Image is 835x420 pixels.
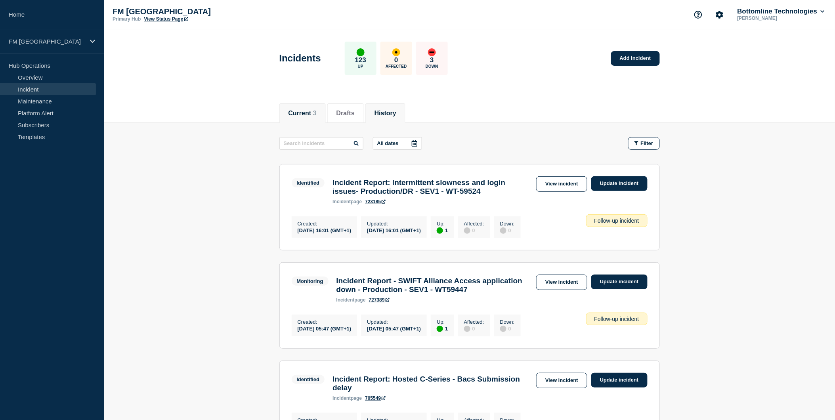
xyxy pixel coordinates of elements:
div: [DATE] 05:47 (GMT+1) [367,325,421,332]
p: page [332,395,362,401]
p: Down [426,64,438,69]
span: 3 [313,110,317,116]
p: All dates [377,140,399,146]
p: Affected : [464,319,484,325]
input: Search incidents [279,137,363,150]
div: 0 [464,325,484,332]
p: FM [GEOGRAPHIC_DATA] [113,7,271,16]
a: Update incident [591,275,648,289]
p: Updated : [367,221,421,227]
p: Up : [437,319,448,325]
div: 0 [500,325,515,332]
div: [DATE] 05:47 (GMT+1) [298,325,352,332]
p: Up [358,64,363,69]
p: Updated : [367,319,421,325]
a: View incident [536,373,587,388]
span: Filter [641,140,653,146]
p: Down : [500,319,515,325]
button: Account settings [711,6,728,23]
a: View incident [536,176,587,192]
button: Filter [628,137,660,150]
p: Created : [298,319,352,325]
div: Follow-up incident [586,313,648,325]
h3: Incident Report - SWIFT Alliance Access application down - Production - SEV1 - WT59447 [336,277,532,294]
a: 705549 [365,395,386,401]
span: Identified [292,375,325,384]
p: Created : [298,221,352,227]
div: Follow-up incident [586,214,648,227]
p: 3 [430,56,434,64]
p: FM [GEOGRAPHIC_DATA] [9,38,85,45]
p: 0 [394,56,398,64]
a: View Status Page [144,16,188,22]
button: Support [690,6,707,23]
h3: Incident Report: Hosted C-Series - Bacs Submission delay [332,375,532,392]
div: disabled [500,326,506,332]
div: 1 [437,227,448,234]
button: All dates [373,137,422,150]
button: Bottomline Technologies [736,8,826,15]
div: [DATE] 16:01 (GMT+1) [367,227,421,233]
div: up [437,227,443,234]
div: [DATE] 16:01 (GMT+1) [298,227,352,233]
div: 1 [437,325,448,332]
div: up [357,48,365,56]
p: Affected : [464,221,484,227]
a: Add incident [611,51,660,66]
p: Up : [437,221,448,227]
h3: Incident Report: Intermittent slowness and login issues- Production/DR - SEV1 - WT-59524 [332,178,532,196]
div: up [437,326,443,332]
div: disabled [464,326,470,332]
p: 123 [355,56,366,64]
span: incident [332,395,351,401]
a: Update incident [591,373,648,388]
div: 0 [500,227,515,234]
span: Identified [292,178,325,187]
p: Primary Hub [113,16,141,22]
a: 727389 [369,297,390,303]
p: Down : [500,221,515,227]
span: incident [336,297,355,303]
h1: Incidents [279,53,321,64]
p: page [332,199,362,204]
button: Drafts [336,110,355,117]
div: disabled [500,227,506,234]
p: page [336,297,366,303]
button: Current 3 [289,110,317,117]
div: 0 [464,227,484,234]
a: View incident [536,275,587,290]
div: down [428,48,436,56]
span: Monitoring [292,277,329,286]
div: affected [392,48,400,56]
div: disabled [464,227,470,234]
button: History [375,110,396,117]
p: [PERSON_NAME] [736,15,818,21]
a: 723185 [365,199,386,204]
p: Affected [386,64,407,69]
span: incident [332,199,351,204]
a: Update incident [591,176,648,191]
